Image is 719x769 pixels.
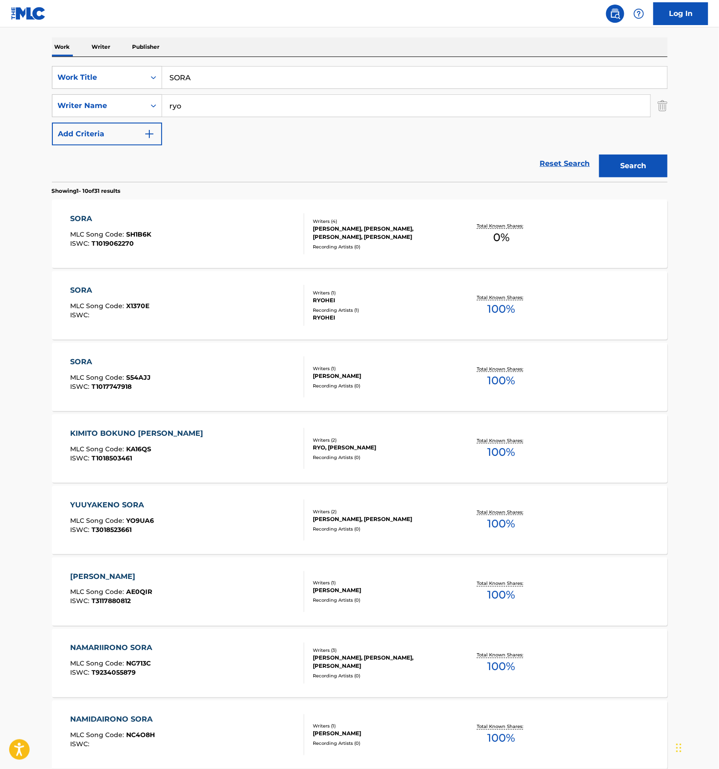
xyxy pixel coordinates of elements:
a: SORAMLC Song Code:S54AJJISWC:T1017747918Writers (1)[PERSON_NAME]Recording Artists (0)Total Known ... [52,343,668,411]
span: ISWC : [70,597,92,605]
span: ISWC : [70,454,92,462]
button: Search [599,155,668,177]
span: KA16QS [126,445,151,453]
div: Writer Name [58,100,140,111]
span: 0 % [493,229,510,246]
div: RYOHEI [313,314,450,322]
div: SORA [70,285,149,296]
div: Work Title [58,72,140,83]
span: 100 % [488,301,515,317]
div: [PERSON_NAME] [313,730,450,738]
span: ISWC : [70,740,92,748]
div: Recording Artists ( 0 ) [313,740,450,747]
span: T1019062270 [92,239,134,248]
a: Log In [653,2,708,25]
a: SORAMLC Song Code:X1370EISWC:Writers (1)RYOHEIRecording Artists (1)RYOHEITotal Known Shares:100% [52,271,668,340]
p: Total Known Shares: [477,366,526,372]
div: RYO, [PERSON_NAME] [313,444,450,452]
div: YUUYAKENO SORA [70,500,154,511]
div: [PERSON_NAME] [313,372,450,380]
span: T1018503461 [92,454,132,462]
span: NC4O8H [126,731,155,739]
div: Writers ( 1 ) [313,365,450,372]
div: NAMIDAIRONO SORA [70,714,157,725]
span: MLC Song Code : [70,302,126,310]
p: Publisher [130,37,163,57]
div: Writers ( 2 ) [313,508,450,515]
span: S54AJJ [126,373,151,382]
p: Total Known Shares: [477,222,526,229]
span: 100 % [488,730,515,747]
span: MLC Song Code : [70,373,126,382]
a: NAMIDAIRONO SORAMLC Song Code:NC4O8HISWC:Writers (1)[PERSON_NAME]Recording Artists (0)Total Known... [52,701,668,769]
img: search [610,8,621,19]
img: help [633,8,644,19]
div: SORA [70,356,151,367]
a: [PERSON_NAME]MLC Song Code:AE0QIRISWC:T3117880812Writers (1)[PERSON_NAME]Recording Artists (0)Tot... [52,557,668,626]
p: Total Known Shares: [477,580,526,587]
div: SORA [70,213,151,224]
span: X1370E [126,302,149,310]
div: Writers ( 3 ) [313,647,450,654]
div: RYOHEI [313,296,450,305]
span: ISWC : [70,239,92,248]
p: Total Known Shares: [477,723,526,730]
a: YUUYAKENO SORAMLC Song Code:YO9UA6ISWC:T3018523661Writers (2)[PERSON_NAME], [PERSON_NAME]Recordin... [52,486,668,554]
span: MLC Song Code : [70,230,126,238]
p: Writer [89,37,113,57]
span: T3018523661 [92,526,132,534]
div: [PERSON_NAME], [PERSON_NAME], [PERSON_NAME] [313,654,450,671]
p: Total Known Shares: [477,509,526,516]
div: Recording Artists ( 0 ) [313,243,450,250]
span: MLC Song Code : [70,588,126,596]
div: KIMITO BOKUNO [PERSON_NAME] [70,428,208,439]
span: ISWC : [70,669,92,677]
div: Recording Artists ( 0 ) [313,526,450,532]
p: Work [52,37,73,57]
div: Writers ( 1 ) [313,580,450,587]
span: MLC Song Code : [70,731,126,739]
span: T3117880812 [92,597,131,605]
img: 9d2ae6d4665cec9f34b9.svg [144,129,155,139]
div: NAMARIIRONO SORA [70,643,157,654]
p: Showing 1 - 10 of 31 results [52,187,121,195]
span: ISWC : [70,526,92,534]
a: KIMITO BOKUNO [PERSON_NAME]MLC Song Code:KA16QSISWC:T1018503461Writers (2)RYO, [PERSON_NAME]Recor... [52,414,668,483]
a: SORAMLC Song Code:SH1B6KISWC:T1019062270Writers (4)[PERSON_NAME], [PERSON_NAME], [PERSON_NAME], [... [52,200,668,268]
p: Total Known Shares: [477,294,526,301]
div: Writers ( 4 ) [313,218,450,225]
span: 100 % [488,372,515,389]
span: SH1B6K [126,230,151,238]
div: Recording Artists ( 0 ) [313,673,450,680]
p: Total Known Shares: [477,437,526,444]
span: YO9UA6 [126,516,154,525]
span: ISWC : [70,311,92,319]
a: NAMARIIRONO SORAMLC Song Code:NG713CISWC:T9234055879Writers (3)[PERSON_NAME], [PERSON_NAME], [PER... [52,629,668,697]
div: Help [630,5,648,23]
span: MLC Song Code : [70,660,126,668]
span: ISWC : [70,382,92,391]
img: Delete Criterion [658,94,668,117]
a: Reset Search [535,154,595,174]
span: MLC Song Code : [70,445,126,453]
div: Recording Artists ( 1 ) [313,307,450,314]
div: [PERSON_NAME] [313,587,450,595]
div: Recording Artists ( 0 ) [313,597,450,604]
span: 100 % [488,659,515,675]
p: Total Known Shares: [477,652,526,659]
img: MLC Logo [11,7,46,20]
iframe: Chat Widget [673,725,719,769]
span: MLC Song Code : [70,516,126,525]
div: [PERSON_NAME] [70,571,152,582]
form: Search Form [52,66,668,182]
span: 100 % [488,516,515,532]
div: Recording Artists ( 0 ) [313,382,450,389]
div: [PERSON_NAME], [PERSON_NAME] [313,515,450,523]
span: 100 % [488,587,515,604]
button: Add Criteria [52,123,162,145]
div: Writers ( 1 ) [313,723,450,730]
div: Recording Artists ( 0 ) [313,454,450,461]
div: Writers ( 2 ) [313,437,450,444]
div: [PERSON_NAME], [PERSON_NAME], [PERSON_NAME], [PERSON_NAME] [313,225,450,241]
